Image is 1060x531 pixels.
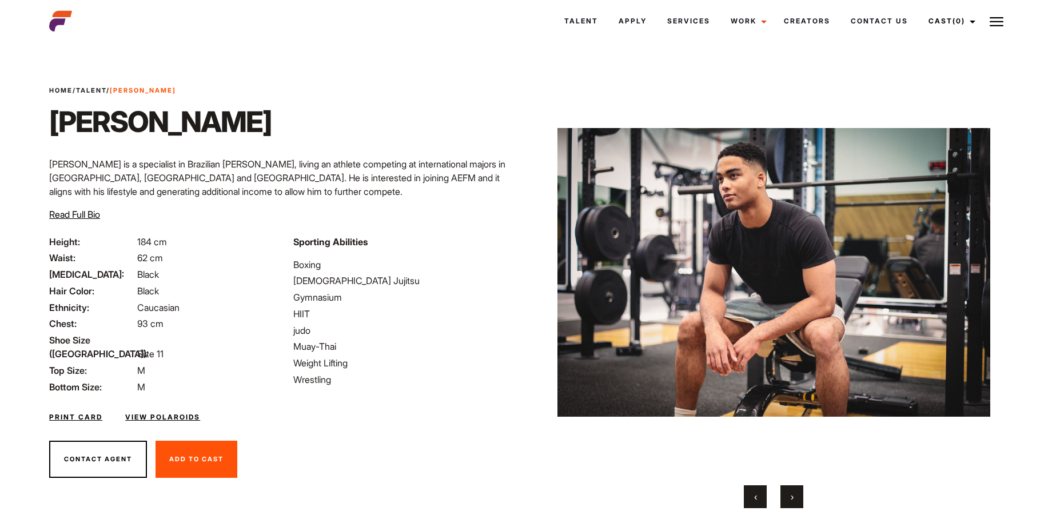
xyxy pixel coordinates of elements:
[293,324,523,337] li: judo
[49,301,135,314] span: Ethnicity:
[137,269,159,280] span: Black
[608,6,657,37] a: Apply
[840,6,918,37] a: Contact Us
[137,236,167,247] span: 184 cm
[49,105,272,139] h1: [PERSON_NAME]
[49,207,100,221] button: Read Full Bio
[754,491,757,502] span: Previous
[110,86,176,94] strong: [PERSON_NAME]
[49,364,135,377] span: Top Size:
[49,235,135,249] span: Height:
[720,6,774,37] a: Work
[293,274,523,288] li: [DEMOGRAPHIC_DATA] Jujitsu
[293,290,523,304] li: Gymnasium
[125,412,200,422] a: View Polaroids
[918,6,982,37] a: Cast(0)
[293,373,523,386] li: Wrestling
[49,10,72,33] img: cropped-aefm-brand-fav-22-square.png
[953,17,965,25] span: (0)
[49,317,135,330] span: Chest:
[990,15,1003,29] img: Burger icon
[49,268,135,281] span: [MEDICAL_DATA]:
[137,381,145,393] span: M
[137,302,180,313] span: Caucasian
[49,333,135,361] span: Shoe Size ([GEOGRAPHIC_DATA]):
[169,455,224,463] span: Add To Cast
[293,236,368,247] strong: Sporting Abilities
[554,6,608,37] a: Talent
[49,412,102,422] a: Print Card
[156,441,237,478] button: Add To Cast
[293,307,523,321] li: HIIT
[293,356,523,370] li: Weight Lifting
[137,348,164,360] span: Size 11
[76,86,106,94] a: Talent
[49,441,147,478] button: Contact Agent
[49,157,523,198] p: [PERSON_NAME] is a specialist in Brazilian [PERSON_NAME], living an athlete competing at internat...
[791,491,794,502] span: Next
[49,209,100,220] span: Read Full Bio
[293,258,523,272] li: Boxing
[49,251,135,265] span: Waist:
[49,86,73,94] a: Home
[774,6,840,37] a: Creators
[137,365,145,376] span: M
[137,285,159,297] span: Black
[293,340,523,353] li: Muay-Thai
[49,284,135,298] span: Hair Color:
[137,252,163,263] span: 62 cm
[137,318,164,329] span: 93 cm
[49,380,135,394] span: Bottom Size:
[657,6,720,37] a: Services
[49,86,176,95] span: / /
